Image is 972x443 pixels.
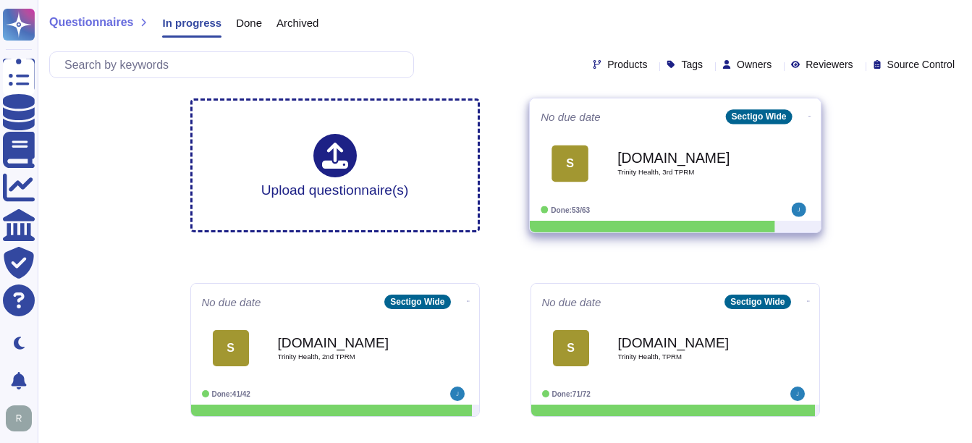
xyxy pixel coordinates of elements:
[261,134,409,197] div: Upload questionnaire(s)
[553,330,589,366] div: S
[617,151,764,164] b: [DOMAIN_NAME]
[737,59,772,69] span: Owners
[724,295,790,309] div: Sectigo Wide
[790,387,805,401] img: user
[213,330,249,366] div: S
[202,297,261,308] span: No due date
[276,17,318,28] span: Archived
[552,390,591,398] span: Done: 71/72
[541,111,601,122] span: No due date
[278,336,423,350] b: [DOMAIN_NAME]
[725,109,792,124] div: Sectigo Wide
[57,52,413,77] input: Search by keywords
[3,402,42,434] button: user
[384,295,450,309] div: Sectigo Wide
[162,17,221,28] span: In progress
[212,390,250,398] span: Done: 41/42
[618,336,763,350] b: [DOMAIN_NAME]
[542,297,601,308] span: No due date
[450,387,465,401] img: user
[806,59,853,69] span: Reviewers
[551,206,590,214] span: Done: 53/63
[618,353,763,360] span: Trinity Health, TPRM
[278,353,423,360] span: Trinity Health, 2nd TPRM
[887,59,955,69] span: Source Control
[6,405,32,431] img: user
[681,59,703,69] span: Tags
[607,59,647,69] span: Products
[617,169,764,176] span: Trinity Health, 3rd TPRM
[791,203,806,217] img: user
[551,145,588,182] div: S
[49,17,133,28] span: Questionnaires
[236,17,262,28] span: Done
